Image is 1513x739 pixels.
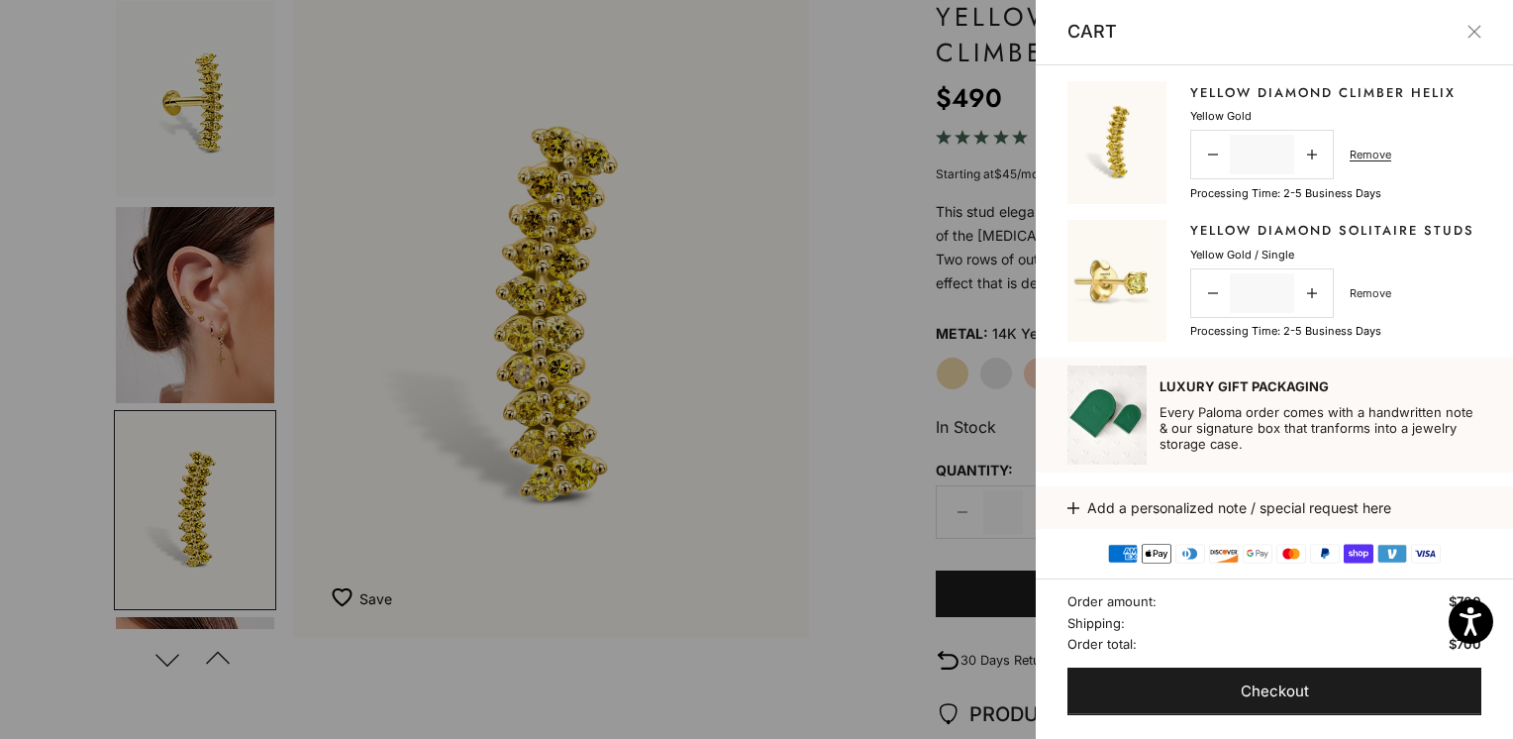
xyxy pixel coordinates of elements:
[1067,18,1117,47] p: Cart
[1067,486,1481,529] button: Add a personalized note / special request here
[1190,184,1381,202] p: Processing time: 2-5 business days
[1067,668,1481,715] button: Checkout
[1160,378,1481,394] p: Luxury Gift Packaging
[1350,146,1391,163] a: Remove
[1067,81,1166,204] img: #YellowGold
[1449,634,1481,655] span: $700
[1160,404,1481,452] p: Every Paloma order comes with a handwritten note & our signature box that tranforms into a jewelr...
[1449,591,1481,612] span: $700
[1230,135,1294,174] input: Change quantity
[1230,273,1294,313] input: Change quantity
[1350,284,1391,302] a: Remove
[1067,591,1157,612] span: Order amount:
[1067,220,1166,343] img: #YellowGold
[1067,613,1125,634] span: Shipping:
[1190,221,1474,241] a: Yellow Diamond Solitaire Studs
[1067,366,1147,464] img: box_2.jpg
[1241,680,1309,704] span: Checkout
[1190,322,1381,340] p: Processing time: 2-5 business days
[1190,246,1294,264] p: Yellow Gold / Single
[1190,83,1456,103] a: Yellow Diamond Climber Helix
[1067,634,1137,655] span: Order total:
[1190,107,1252,125] p: Yellow Gold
